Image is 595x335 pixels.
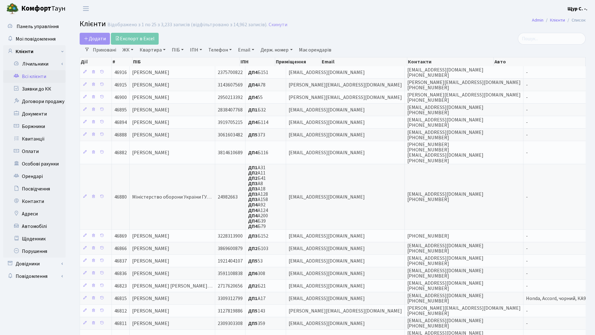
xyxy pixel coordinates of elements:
span: [EMAIL_ADDRESS][DOMAIN_NAME] [289,245,365,252]
a: Довідники [3,258,66,270]
b: ДП4 [248,223,258,230]
span: 53 [248,258,263,264]
span: 24982663 [218,194,238,200]
img: logo.png [6,2,19,15]
a: Адреси [3,208,66,220]
b: ДП5 [248,258,258,264]
span: 373 [248,131,265,138]
b: ДП4 [248,207,258,214]
span: 3061603482 [218,131,243,138]
span: [EMAIL_ADDRESS][DOMAIN_NAME] [PHONE_NUMBER] [407,191,483,203]
span: Б116 [248,149,268,156]
span: 3143607569 [218,81,243,88]
th: ІПН [240,57,275,66]
span: [PERSON_NAME] [132,308,169,314]
span: [PERSON_NAME] [132,94,169,101]
b: ДП1 [248,164,258,171]
span: 46811 [114,320,127,327]
span: Б152 [248,233,268,239]
nav: breadcrumb [523,14,595,27]
span: 359 [248,320,265,327]
span: Додати [84,35,106,42]
span: [PERSON_NAME] [132,119,169,126]
b: ДП4 [248,81,258,88]
b: ДП1 [248,106,258,113]
span: - [526,131,528,138]
a: Телефон [206,45,234,55]
span: [EMAIL_ADDRESS][DOMAIN_NAME] [PHONE_NUMBER] [407,67,483,79]
a: ІПН [187,45,205,55]
span: [PERSON_NAME] [132,320,169,327]
span: [PERSON_NAME] [132,131,169,138]
span: [EMAIL_ADDRESS][DOMAIN_NAME] [PHONE_NUMBER] [407,280,483,292]
span: 2717620656 [218,283,243,289]
span: 46836 [114,270,127,277]
span: - [526,149,528,156]
a: Клієнти [550,17,565,23]
span: [EMAIL_ADDRESS][DOMAIN_NAME] [289,194,365,200]
b: Комфорт [21,3,51,13]
span: 3919705215 [218,119,243,126]
span: А17 [248,295,265,302]
span: [PHONE_NUMBER] [PHONE_NUMBER] [EMAIL_ADDRESS][DOMAIN_NAME] [PHONE_NUMBER] [407,141,483,164]
span: Мої повідомлення [16,36,56,42]
span: 46823 [114,283,127,289]
b: ДП3 [248,185,258,192]
a: Панель управління [3,20,66,33]
a: Держ. номер [258,45,295,55]
span: - [526,106,528,113]
a: Email [236,45,257,55]
span: 46815 [114,295,127,302]
a: Експорт в Excel [111,33,159,45]
span: [EMAIL_ADDRESS][DOMAIN_NAME] [289,283,365,289]
span: Панель управління [17,23,59,30]
span: [PERSON_NAME][EMAIL_ADDRESS][DOMAIN_NAME] [PHONE_NUMBER] [407,79,521,91]
span: [PERSON_NAME] [132,270,169,277]
span: 3814610689 [218,149,243,156]
b: ДП4 [248,69,258,76]
span: - [526,308,528,314]
b: ДП4 [248,212,258,219]
a: Всі клієнти [3,70,66,83]
a: Оплати [3,145,66,158]
span: - [526,283,528,289]
span: [EMAIL_ADDRESS][DOMAIN_NAME] [289,69,365,76]
th: ПІБ [132,57,240,66]
a: Повідомлення [3,270,66,283]
span: - [526,194,528,200]
b: ДП5 [248,308,258,314]
span: [EMAIL_ADDRESS][DOMAIN_NAME] [PHONE_NUMBER] [407,267,483,279]
span: Міністерство оборони України ГУ… [132,194,211,200]
a: Орендарі [3,170,66,183]
span: 46915 [114,81,127,88]
a: Додати [80,33,110,45]
span: [PERSON_NAME][EMAIL_ADDRESS][DOMAIN_NAME] [PHONE_NUMBER] [407,305,521,317]
span: - [526,320,528,327]
a: Лічильники [7,58,66,70]
a: Клієнти [3,45,66,58]
a: Має орендарів [296,45,334,55]
span: [PERSON_NAME][EMAIL_ADDRESS][DOMAIN_NAME] [PHONE_NUMBER] [407,91,521,104]
span: Б103 [248,245,268,252]
span: [EMAIL_ADDRESS][DOMAIN_NAME] [PHONE_NUMBER] [407,129,483,141]
b: ДП3 [248,180,258,187]
span: Клієнти [80,18,106,29]
span: [EMAIL_ADDRESS][DOMAIN_NAME] [289,320,365,327]
b: ДП2 [248,283,258,289]
span: [EMAIL_ADDRESS][DOMAIN_NAME] [289,119,365,126]
span: [EMAIL_ADDRESS][DOMAIN_NAME] [PHONE_NUMBER] [407,292,483,304]
span: 2950213392 [218,94,243,101]
span: [PERSON_NAME] [132,233,169,239]
span: - [526,245,528,252]
span: 2838407768 [218,106,243,113]
span: [EMAIL_ADDRESS][DOMAIN_NAME] [289,233,365,239]
a: Заявки до КК [3,83,66,95]
th: Дії [80,57,112,66]
span: 3869600879 [218,245,243,252]
span: [EMAIL_ADDRESS][DOMAIN_NAME] [289,270,365,277]
a: Контакти [3,195,66,208]
input: Пошук... [518,33,586,45]
span: - [526,270,528,277]
a: ПІБ [169,45,186,55]
span: [EMAIL_ADDRESS][DOMAIN_NAME] [289,149,365,156]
